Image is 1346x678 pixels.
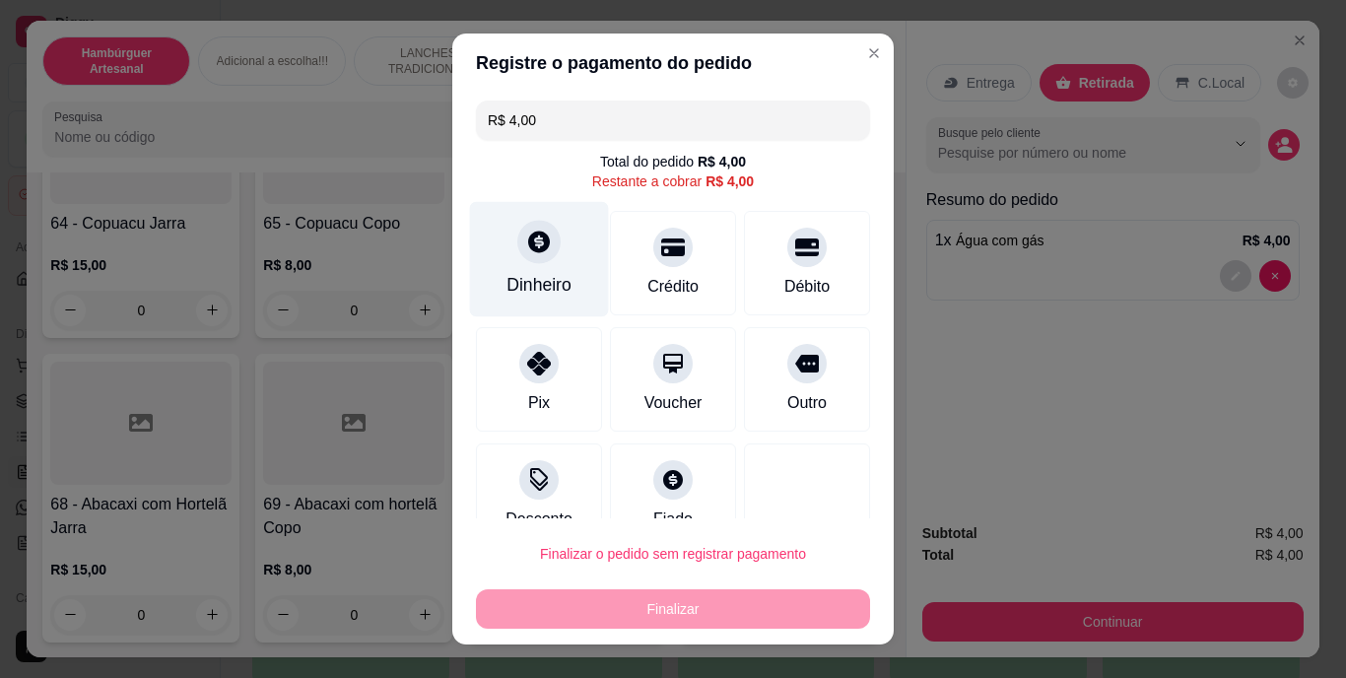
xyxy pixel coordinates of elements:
div: R$ 4,00 [698,152,746,171]
div: Pix [528,391,550,415]
div: Outro [787,391,827,415]
div: R$ 4,00 [706,171,754,191]
div: Voucher [644,391,703,415]
div: Total do pedido [600,152,746,171]
button: Finalizar o pedido sem registrar pagamento [476,534,870,574]
div: Débito [784,275,830,299]
div: Crédito [647,275,699,299]
div: Desconto [505,508,572,531]
button: Close [858,37,890,69]
div: Restante a cobrar [592,171,754,191]
div: Fiado [653,508,693,531]
div: Dinheiro [506,273,572,299]
input: Ex.: hambúrguer de cordeiro [488,101,858,140]
header: Registre o pagamento do pedido [452,34,894,93]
